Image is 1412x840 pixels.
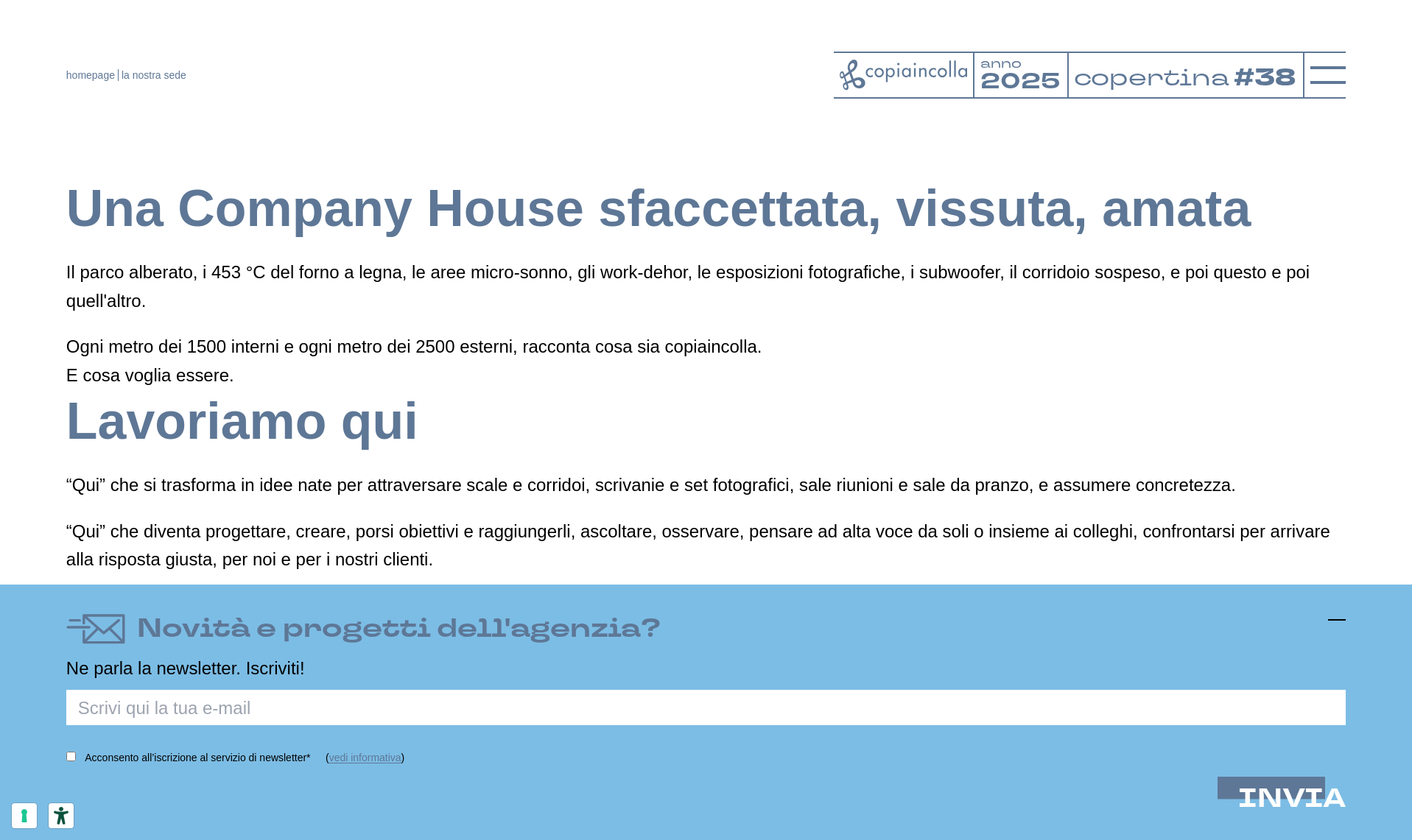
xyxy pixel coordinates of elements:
a: vedi informativa [329,752,401,764]
p: Ne parla la newsletter. Iscriviti! [66,659,1346,678]
button: INVIA [1238,786,1346,813]
tspan: 2025 [980,67,1060,97]
tspan: anno [980,54,1022,71]
a: homepage [66,69,115,81]
button: Le tue preferenze relative al consenso per le tecnologie di tracciamento [12,803,37,828]
tspan: copertina [1073,62,1229,93]
p: “Qui” che si trasforma in idee nate per attraversare scale e corridoi, scrivanie e set fotografic... [66,471,1346,499]
label: Acconsento all’iscrizione al servizio di newsletter* [85,749,310,768]
p: Ogni metro dei 1500 interni e ogni metro dei 2500 esterni, racconta cosa sia copiaincolla. E cosa... [66,333,1346,389]
span: INVIA [1238,782,1346,817]
button: Strumenti di accessibilità [49,803,74,828]
h2: Lavoriamo qui [66,389,1346,453]
p: “Qui” che diventa progettare, creare, porsi obiettivi e raggiungerli, ascoltare, osservare, pensa... [66,518,1346,574]
h4: Novità e progetti dell'agenzia? [137,611,661,647]
h1: Una Company House sfaccettata, vissuta, amata [66,177,1346,241]
span: la nostra sede [122,69,186,81]
tspan: #38 [1234,62,1296,95]
p: Il parco alberato, i 453 °C del forno a legna, le aree micro-sonno, gli work-dehor, le esposizion... [66,258,1346,315]
span: ( ) [326,752,404,764]
input: Scrivi qui la tua e-mail [66,691,1346,726]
